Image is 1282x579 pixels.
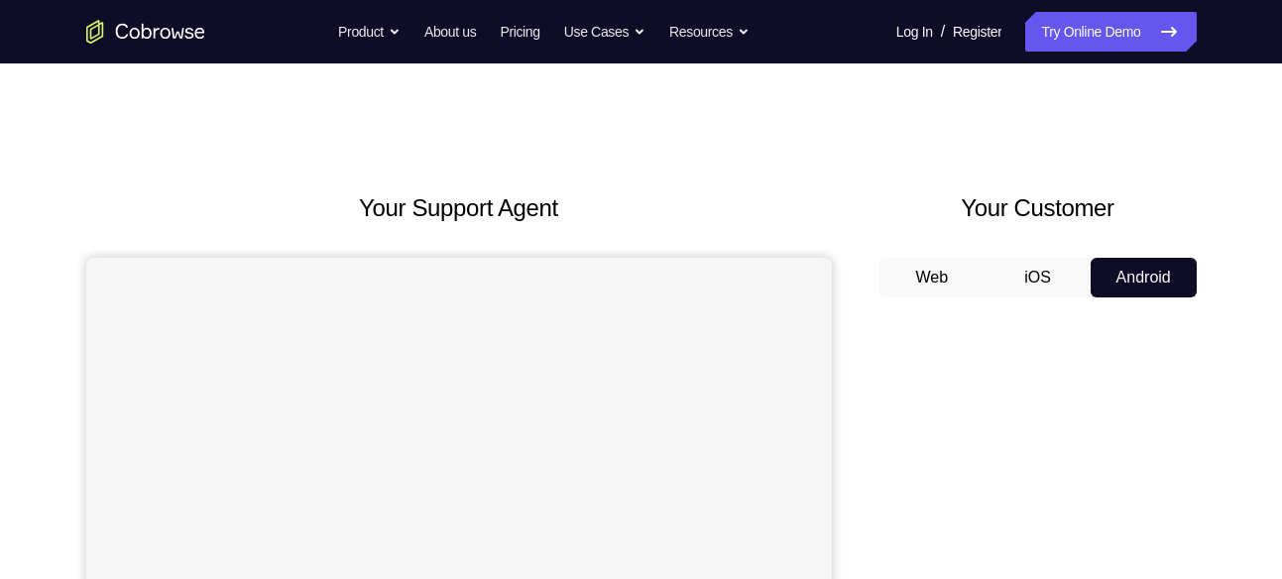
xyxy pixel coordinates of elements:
a: Try Online Demo [1025,12,1196,52]
button: Use Cases [564,12,645,52]
button: Web [879,258,986,297]
button: Product [338,12,401,52]
a: About us [424,12,476,52]
button: Resources [669,12,750,52]
h2: Your Customer [879,190,1197,226]
button: iOS [985,258,1091,297]
a: Go to the home page [86,20,205,44]
a: Pricing [500,12,539,52]
a: Register [953,12,1001,52]
button: Android [1091,258,1197,297]
h2: Your Support Agent [86,190,832,226]
span: / [941,20,945,44]
a: Log In [896,12,933,52]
